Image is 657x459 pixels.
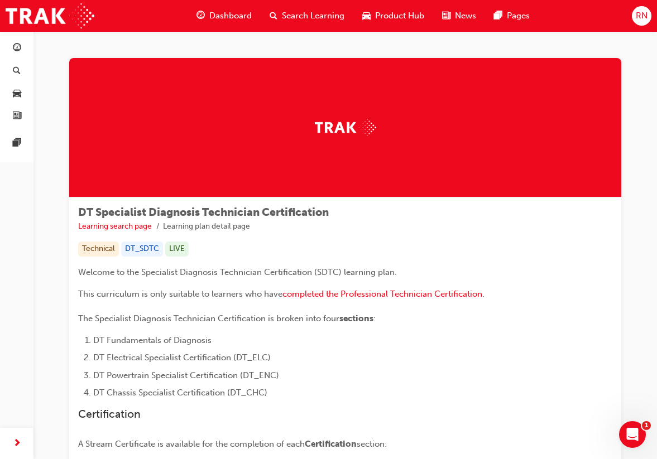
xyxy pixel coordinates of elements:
span: car-icon [13,89,21,99]
span: Certification [305,439,357,449]
iframe: Intercom live chat [619,421,646,448]
span: DT Electrical Specialist Certification (DT_ELC) [93,352,271,363]
a: Learning search page [78,221,152,231]
a: search-iconSearch Learning [261,4,353,27]
span: RN [636,9,648,22]
span: section: [357,439,387,449]
span: car-icon [362,9,371,23]
span: Pages [507,9,530,22]
span: Certification [78,408,141,421]
a: completed the Professional Technician Certification [282,289,482,299]
span: Welcome to the Specialist Diagnosis Technician Certification (SDTC) learning plan. [78,267,397,277]
span: next-icon [13,437,21,451]
span: . [482,289,485,299]
span: Product Hub [375,9,424,22]
span: news-icon [442,9,450,23]
span: DT Chassis Specialist Certification (DT_CHC) [93,388,267,398]
span: 1 [642,421,651,430]
span: search-icon [13,66,21,76]
span: sections [339,313,373,323]
span: guage-icon [13,44,21,54]
a: news-iconNews [433,4,485,27]
span: Search Learning [282,9,344,22]
a: pages-iconPages [485,4,539,27]
span: Dashboard [209,9,252,22]
span: DT Fundamentals of Diagnosis [93,335,212,345]
span: pages-icon [13,138,21,148]
span: DT Powertrain Specialist Certification (DT_ENC) [93,370,279,380]
span: News [455,9,476,22]
span: : [373,313,376,323]
span: DT Specialist Diagnosis Technician Certification [78,206,329,219]
span: guage-icon [196,9,205,23]
span: search-icon [270,9,277,23]
img: Trak [6,3,94,28]
span: The Specialist Diagnosis Technician Certification is broken into four [78,313,339,323]
span: news-icon [13,112,21,122]
img: Trak [315,119,376,136]
span: A Stream Certificate is available for the completion of each [78,439,305,449]
a: car-iconProduct Hub [353,4,433,27]
a: guage-iconDashboard [188,4,261,27]
button: RN [632,6,651,26]
li: Learning plan detail page [163,220,250,233]
span: pages-icon [494,9,502,23]
div: LIVE [165,241,189,257]
div: DT_SDTC [121,241,163,257]
div: Technical [78,241,119,257]
span: This curriculum is only suitable to learners who have [78,289,282,299]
